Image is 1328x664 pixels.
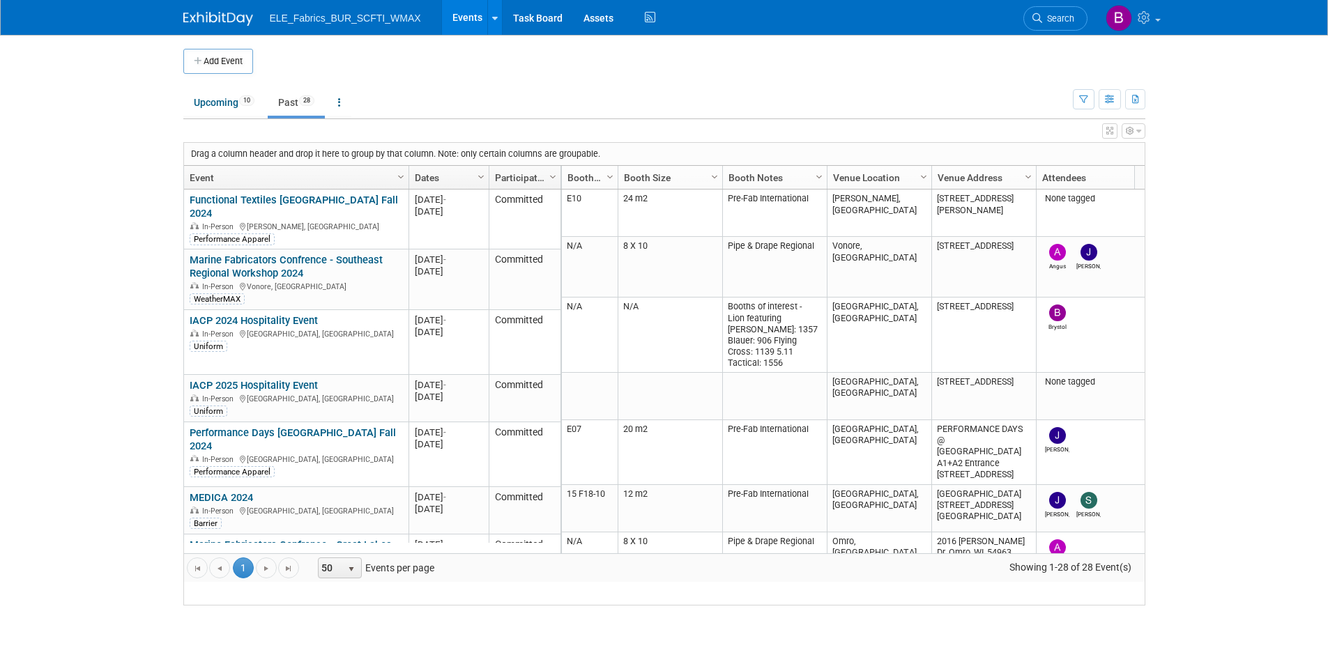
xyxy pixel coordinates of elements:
td: Committed [489,190,560,249]
span: 28 [299,95,314,106]
td: [STREET_ADDRESS] [931,237,1036,298]
div: [GEOGRAPHIC_DATA], [GEOGRAPHIC_DATA] [190,392,402,404]
span: Go to the next page [261,563,272,574]
div: [GEOGRAPHIC_DATA], [GEOGRAPHIC_DATA] [190,504,402,516]
td: Committed [489,534,560,595]
a: Past28 [268,89,325,116]
div: [DATE] [415,265,482,277]
td: Committed [489,375,560,422]
img: Angus Roberts [1049,539,1066,556]
a: IACP 2025 Hospitality Event [190,379,318,392]
span: Column Settings [1023,171,1034,183]
img: In-Person Event [190,222,199,229]
a: Column Settings [473,166,489,187]
td: 20 m2 [618,420,722,485]
td: N/A [618,298,722,373]
td: [GEOGRAPHIC_DATA], [GEOGRAPHIC_DATA] [827,298,931,373]
a: Booth Number [567,166,609,190]
span: Column Settings [475,171,487,183]
span: In-Person [202,330,238,339]
span: - [443,492,446,502]
img: Sabine Myers [1081,492,1097,509]
td: Omro, [GEOGRAPHIC_DATA] [827,532,931,593]
a: MEDICA 2024 [190,491,253,504]
div: [DATE] [415,254,482,265]
a: Venue Address [938,166,1027,190]
a: Booth Size [624,166,713,190]
span: 1 [233,557,254,578]
span: - [443,380,446,390]
td: N/A [562,532,618,593]
div: Uniform [190,406,227,417]
img: In-Person Event [190,282,199,289]
span: Events per page [300,557,448,578]
td: [STREET_ADDRESS] [931,298,1036,373]
div: WeatherMAX [190,293,245,304]
img: ExhibitDay [183,12,253,26]
td: [PERSON_NAME], [GEOGRAPHIC_DATA] [827,190,931,237]
img: In-Person Event [190,507,199,514]
img: Angus Roberts [1049,244,1066,261]
span: - [443,315,446,325]
span: ELE_Fabrics_BUR_SCFTI_WMAX [270,13,421,24]
a: Column Settings [393,166,409,187]
div: Drag a column header and drop it here to group by that column. Note: only certain columns are gro... [184,143,1145,165]
td: [STREET_ADDRESS] [931,373,1036,420]
a: Column Settings [545,166,560,187]
td: Committed [489,310,560,375]
span: Column Settings [395,171,406,183]
td: Pipe & Drape Regional [722,237,827,298]
td: N/A [562,237,618,298]
div: JUAN CARLOS GONZALEZ REYES [1045,444,1069,453]
td: PERFORMANCE DAYS @ [GEOGRAPHIC_DATA] A1+A2 Entrance [STREET_ADDRESS] [931,420,1036,485]
span: Showing 1-28 of 28 Event(s) [996,557,1144,577]
a: Participation [495,166,551,190]
a: Marine Fabricators Confrence - Great Lakes Regional Workshop 2024 [190,539,392,564]
span: In-Person [202,455,238,464]
img: JUAN CARLOS GONZALEZ REYES [1049,427,1066,444]
img: In-Person Event [190,455,199,462]
a: Go to the previous page [209,557,230,578]
span: Search [1042,13,1074,24]
a: Dates [415,166,480,190]
div: [GEOGRAPHIC_DATA], [GEOGRAPHIC_DATA] [190,327,402,339]
img: In-Person Event [190,330,199,337]
div: Barrier [190,518,222,529]
div: [PERSON_NAME], [GEOGRAPHIC_DATA] [190,220,402,232]
td: 2016 [PERSON_NAME] Dr. Omro, WI, 54963 [931,532,1036,593]
td: 8 X 10 [618,532,722,593]
span: Column Settings [814,171,825,183]
div: JUAN CARLOS GONZALEZ REYES [1045,509,1069,518]
span: In-Person [202,282,238,291]
td: [GEOGRAPHIC_DATA], [GEOGRAPHIC_DATA] [827,420,931,485]
div: [DATE] [415,438,482,450]
img: In-Person Event [190,394,199,401]
span: Go to the previous page [214,563,225,574]
div: [DATE] [415,314,482,326]
span: 50 [319,558,342,578]
div: Brystol Cheek [1045,321,1069,330]
div: Uniform [190,341,227,352]
a: Column Settings [916,166,931,187]
a: Search [1023,6,1087,31]
div: Vonore, [GEOGRAPHIC_DATA] [190,280,402,292]
div: [DATE] [415,326,482,338]
td: [STREET_ADDRESS][PERSON_NAME] [931,190,1036,237]
span: In-Person [202,507,238,516]
a: Go to the last page [278,557,299,578]
div: Performance Apparel [190,233,275,245]
img: Brystol Cheek [1106,5,1132,31]
a: Attendees [1042,166,1166,190]
div: Sabine Myers [1076,509,1101,518]
span: - [443,539,446,550]
button: Add Event [183,49,253,74]
img: Brystol Cheek [1049,304,1066,321]
td: Pre-Fab International [722,420,827,485]
td: Booths of interest - Lion featuring [PERSON_NAME]: 1357 Blauer: 906 Flying Cross: 1139 5.11 Tacti... [722,298,827,373]
div: [DATE] [415,503,482,515]
td: Pipe & Drape Regional [722,532,827,593]
td: Committed [489,249,560,310]
a: Upcoming10 [183,89,265,116]
td: E10 [562,190,618,237]
span: 10 [239,95,254,106]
